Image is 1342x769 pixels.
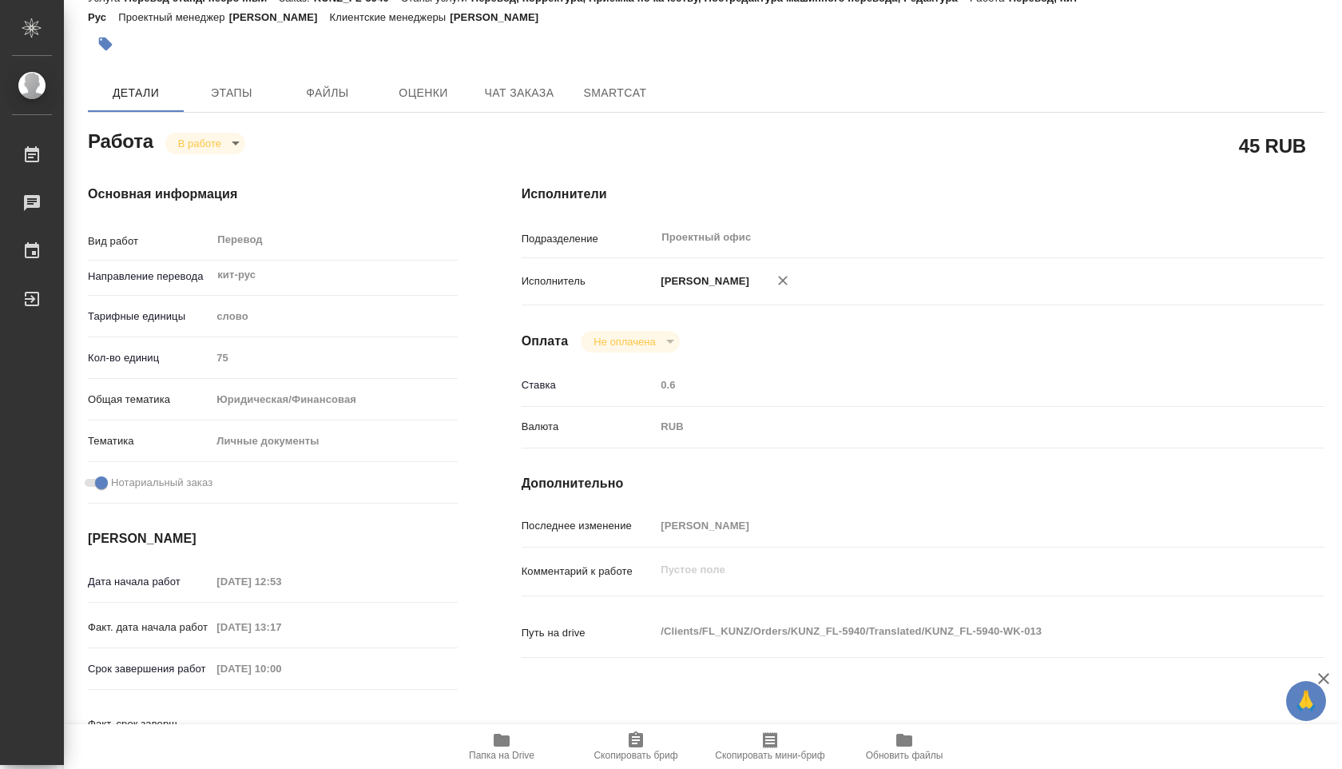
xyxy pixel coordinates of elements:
div: RUB [655,413,1257,440]
p: Исполнитель [522,273,656,289]
p: Валюта [522,419,656,435]
span: Нотариальный заказ [111,475,212,491]
input: Пустое поле [211,616,351,639]
p: [PERSON_NAME] [450,11,550,23]
button: Не оплачена [589,335,660,349]
p: Тематика [88,433,211,449]
h2: 45 RUB [1239,132,1306,159]
p: Последнее изменение [522,518,656,534]
p: Клиентские менеджеры [330,11,451,23]
p: Дата начала работ [88,574,211,590]
p: Путь на drive [522,625,656,641]
button: В работе [173,137,226,150]
span: SmartCat [577,83,653,103]
input: Пустое поле [655,514,1257,537]
span: Скопировать мини-бриф [715,750,824,761]
button: Папка на Drive [435,724,569,769]
span: Папка на Drive [469,750,534,761]
textarea: /Clients/FL_KUNZ/Orders/KUNZ_FL-5940/Translated/KUNZ_FL-5940-WK-013 [655,618,1257,645]
p: Комментарий к работе [522,564,656,580]
h4: [PERSON_NAME] [88,529,458,548]
div: Личные документы [211,428,457,455]
div: В работе [165,133,245,154]
span: Этапы [193,83,270,103]
button: Удалить исполнителя [765,263,800,298]
span: Оценки [385,83,462,103]
input: Пустое поле [211,720,351,743]
h4: Оплата [522,332,569,351]
span: 🙏 [1292,684,1320,718]
h4: Основная информация [88,185,458,204]
button: Скопировать мини-бриф [703,724,837,769]
h2: Работа [88,126,153,154]
p: Факт. дата начала работ [88,620,211,636]
p: Факт. срок заверш. работ [88,716,211,748]
h4: Дополнительно [522,474,1324,493]
span: Скопировать бриф [594,750,677,761]
p: [PERSON_NAME] [229,11,330,23]
div: В работе [581,331,679,353]
p: Ставка [522,377,656,393]
h4: Исполнители [522,185,1324,204]
p: Общая тематика [88,392,211,408]
input: Пустое поле [655,373,1257,396]
input: Пустое поле [211,570,351,593]
div: слово [211,303,457,330]
p: Кол-во единиц [88,350,211,366]
p: [PERSON_NAME] [655,273,749,289]
div: Юридическая/Финансовая [211,386,457,413]
input: Пустое поле [211,657,351,680]
p: Вид работ [88,233,211,249]
span: Обновить файлы [866,750,943,761]
button: Обновить файлы [837,724,971,769]
span: Детали [97,83,174,103]
p: Срок завершения работ [88,661,211,677]
button: 🙏 [1286,681,1326,721]
button: Добавить тэг [88,26,123,62]
p: Подразделение [522,231,656,247]
p: Тарифные единицы [88,309,211,325]
span: Файлы [289,83,366,103]
p: Направление перевода [88,269,211,285]
button: Скопировать бриф [569,724,703,769]
span: Чат заказа [481,83,558,103]
p: Проектный менеджер [118,11,228,23]
input: Пустое поле [211,346,457,369]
